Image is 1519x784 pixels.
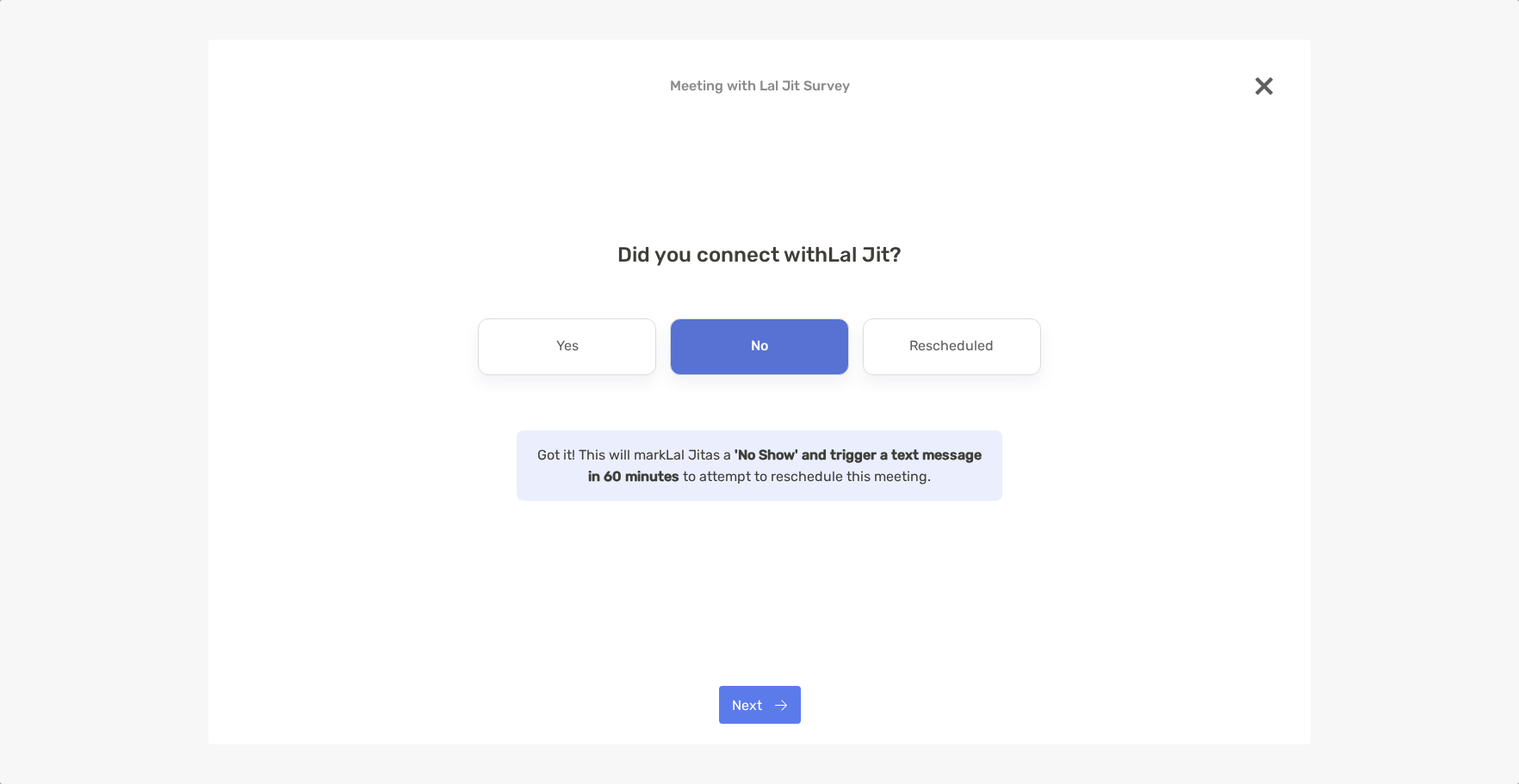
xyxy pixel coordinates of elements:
h4: Did you connect with Lal Jit ? [236,243,1283,267]
p: Rescheduled [909,333,994,361]
h4: Meeting with Lal Jit Survey [236,77,1283,94]
p: Got it! This will mark Lal Jit as a to attempt to reschedule this meeting. [534,444,985,487]
img: close modal [1255,77,1273,95]
p: Yes [556,333,579,361]
p: No [751,333,768,361]
button: Next [719,686,801,724]
strong: 'No Show' and trigger a text message in 60 minutes [588,447,982,485]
